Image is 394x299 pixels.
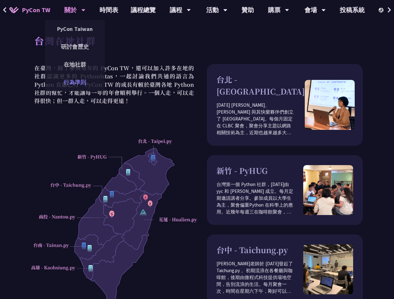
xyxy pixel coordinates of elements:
img: taipei [305,80,355,130]
h3: 新竹 - PyHUG [216,165,303,177]
a: 研討會歷史 [45,39,105,54]
a: 在地社群 [45,57,105,72]
h1: 台灣在地社群 [34,31,96,50]
p: [DATE] [PERSON_NAME]、[PERSON_NAME] 與其快樂夥伴們創立了 [GEOGRAPHIC_DATA]。每個月固定在 CLBC 聚會，聚會分享主題以網路相關技術為主，近期... [216,102,305,136]
img: pyhug [303,165,353,215]
img: taichung [303,244,353,294]
img: Locale Icon [379,8,385,12]
p: [PERSON_NAME]老師於 [DATE]發起了 Taichung.py 。初期流浪在各餐廳與咖啡館，後期由微程式科技提供場地空間，告別流浪的生活。每月聚會一次，時間在星期六下午，剛好可以在... [216,260,303,295]
span: PyCon TW [22,5,50,15]
p: 在臺灣，除了參與每年的 PyCon TW，還可以加入許多在地的社群認識更多的 Pythonistas，一起討論我們共通的語言為 Python 貢獻己力。PyCon TW 的成長有賴於臺灣各地 P... [31,64,197,105]
img: Home icon of PyCon TW 2025 [9,7,19,13]
h3: 台中 - Taichung.py [216,244,303,256]
h3: 台北 - [GEOGRAPHIC_DATA] [216,74,305,97]
a: PyCon TW [3,2,56,18]
p: 台灣第一個 Python 社群，[DATE]由 yyc 和 [PERSON_NAME] 成立。每月定期邀請講者分享。參加成員以大學生為主，聚會偏重Python 在科學上的應用。近幾年每週三在咖啡... [216,181,303,215]
a: 行為準則 [45,75,105,90]
a: PyCon Taiwan [45,22,105,36]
